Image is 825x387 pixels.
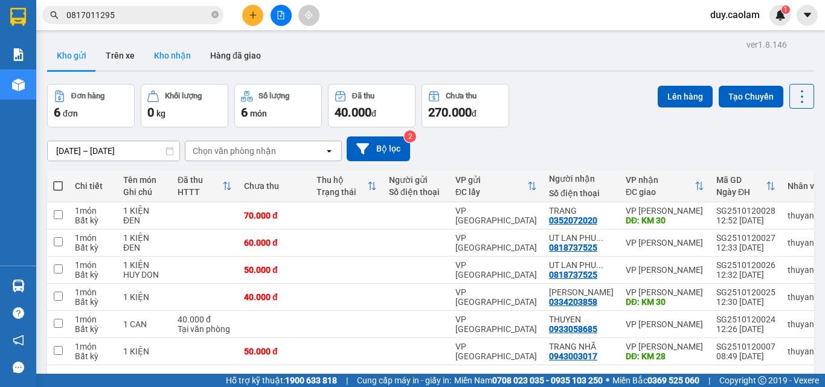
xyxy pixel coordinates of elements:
div: 40.000 đ [244,292,304,302]
span: đ [371,109,376,118]
div: KIM THANH [549,287,614,297]
div: Chọn văn phòng nhận [193,145,276,157]
span: 0 [147,105,154,120]
div: VP [PERSON_NAME] [626,238,704,248]
div: 50.000 đ [244,265,304,275]
button: Đơn hàng6đơn [47,84,135,127]
button: plus [242,5,263,26]
div: 1 món [75,233,111,243]
div: Đơn hàng [71,92,104,100]
div: Bất kỳ [75,216,111,225]
button: aim [298,5,319,26]
div: 12:33 [DATE] [716,243,775,252]
span: món [250,109,267,118]
span: caret-down [802,10,813,21]
button: Đã thu40.000đ [328,84,416,127]
div: ĐC giao [626,187,695,197]
span: | [708,374,710,387]
span: file-add [277,11,285,19]
div: 1 KIỆN [123,347,165,356]
div: 1 CAN [123,319,165,329]
div: 1 KIỆN [123,260,165,270]
div: Số lượng [258,92,289,100]
div: 0943003017 [549,351,597,361]
span: 1 [783,5,788,14]
div: Bất kỳ [75,243,111,252]
div: Ghi chú [123,187,165,197]
button: Khối lượng0kg [141,84,228,127]
div: 12:52 [DATE] [716,216,775,225]
div: VP [PERSON_NAME] [626,206,704,216]
div: DĐ: KM 30 [626,297,704,307]
div: Trạng thái [316,187,367,197]
span: | [346,374,348,387]
span: aim [304,11,313,19]
sup: 1 [782,5,790,14]
span: search [50,11,59,19]
div: VP nhận [626,175,695,185]
div: ver 1.8.146 [746,38,787,51]
button: Kho gửi [47,41,96,70]
div: Thu hộ [316,175,367,185]
img: warehouse-icon [12,78,25,91]
th: Toggle SortBy [710,170,782,202]
th: Toggle SortBy [449,170,543,202]
img: solution-icon [12,48,25,61]
div: 1 món [75,287,111,297]
th: Toggle SortBy [620,170,710,202]
div: 08:49 [DATE] [716,351,775,361]
div: VP [GEOGRAPHIC_DATA] [455,342,537,361]
div: Bất kỳ [75,351,111,361]
img: icon-new-feature [775,10,786,21]
strong: 1900 633 818 [285,376,337,385]
div: UT LAN PHU QUY [549,260,614,270]
div: VP [PERSON_NAME] [626,287,704,297]
span: Miền Bắc [612,374,699,387]
div: 12:32 [DATE] [716,270,775,280]
button: Hàng đã giao [201,41,271,70]
th: Toggle SortBy [172,170,238,202]
div: 1 món [75,206,111,216]
div: 12:30 [DATE] [716,297,775,307]
img: logo.jpg [131,15,160,44]
div: 40.000 đ [178,315,232,324]
li: (c) 2017 [101,57,166,72]
div: SG2510120026 [716,260,775,270]
strong: 0369 525 060 [647,376,699,385]
span: 270.000 [428,105,472,120]
div: TRANG [549,206,614,216]
button: caret-down [797,5,818,26]
button: file-add [271,5,292,26]
button: Lên hàng [658,86,713,107]
span: đ [472,109,477,118]
div: 70.000 đ [244,211,304,220]
div: 1 KIỆN [123,292,165,302]
span: 6 [241,105,248,120]
div: 0818737525 [549,243,597,252]
div: Tên món [123,175,165,185]
div: VP [GEOGRAPHIC_DATA] [455,206,537,225]
button: Trên xe [96,41,144,70]
strong: 0708 023 035 - 0935 103 250 [492,376,603,385]
div: 0334203858 [549,297,597,307]
span: copyright [758,376,766,385]
div: VP [GEOGRAPHIC_DATA] [455,260,537,280]
div: 1 món [75,342,111,351]
span: đơn [63,109,78,118]
button: Bộ lọc [347,136,410,161]
span: close-circle [211,11,219,18]
div: VP [PERSON_NAME] [626,265,704,275]
svg: open [324,146,334,156]
div: VP [PERSON_NAME] [626,319,704,329]
div: Người gửi [389,175,443,185]
span: Cung cấp máy in - giấy in: [357,374,451,387]
b: [PERSON_NAME] [15,78,68,135]
div: DĐ: KM 30 [626,216,704,225]
div: VP [GEOGRAPHIC_DATA] [455,315,537,334]
div: VP [GEOGRAPHIC_DATA] [455,287,537,307]
button: Tạo Chuyến [719,86,783,107]
div: UT LAN PHU QUY [549,233,614,243]
div: Đã thu [178,175,222,185]
span: kg [156,109,165,118]
b: [DOMAIN_NAME] [101,46,166,56]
